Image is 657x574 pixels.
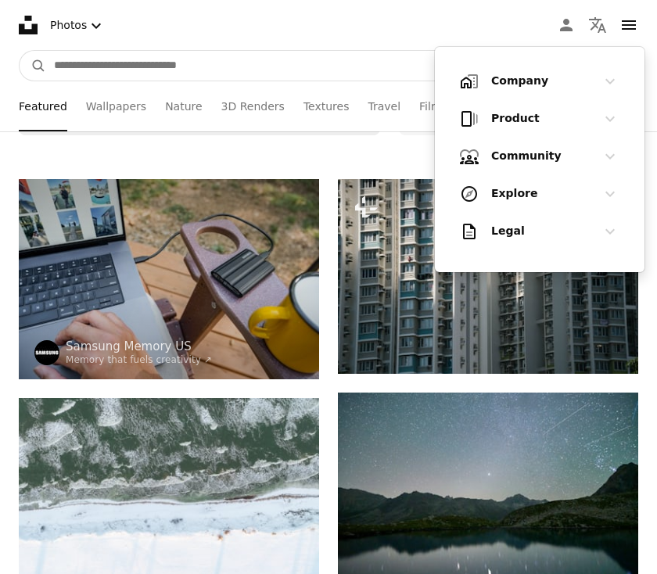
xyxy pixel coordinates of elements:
a: Film [419,81,441,131]
button: Search Unsplash [20,51,46,81]
img: Go to Samsung Memory US's profile [34,340,59,365]
a: Home — Unsplash [19,16,38,34]
summary: Company [460,66,619,97]
a: Samsung Memory US [66,339,212,354]
button: Language [582,9,613,41]
a: Textures [303,81,350,131]
a: Log in / Sign up [551,9,582,41]
a: Nature [165,81,202,131]
button: Select asset type [44,9,112,41]
a: 3D Renders [221,81,285,131]
h1: Product [491,111,588,127]
a: Memory that fuels creativity ↗ [66,354,212,365]
h1: Legal [491,224,588,239]
button: Menu [613,9,644,41]
h1: Explore [491,186,588,202]
a: Wallpapers [86,81,146,131]
summary: Explore [460,178,619,210]
a: Tall apartment buildings with many windows and balconies. [338,269,638,283]
a: Person using laptop with external hard drive and mug. [19,272,319,286]
a: Travel [368,81,400,131]
a: Starry night sky over a calm mountain lake [338,485,638,499]
h1: Community [491,149,588,164]
h1: Company [491,74,588,89]
summary: Community [460,141,619,172]
summary: Product [460,103,619,135]
a: Snow covered landscape with frozen water [19,504,319,518]
form: Find visuals sitewide [19,50,638,81]
summary: Legal [460,216,619,247]
img: Person using laptop with external hard drive and mug. [19,179,319,379]
img: Tall apartment buildings with many windows and balconies. [338,179,638,374]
